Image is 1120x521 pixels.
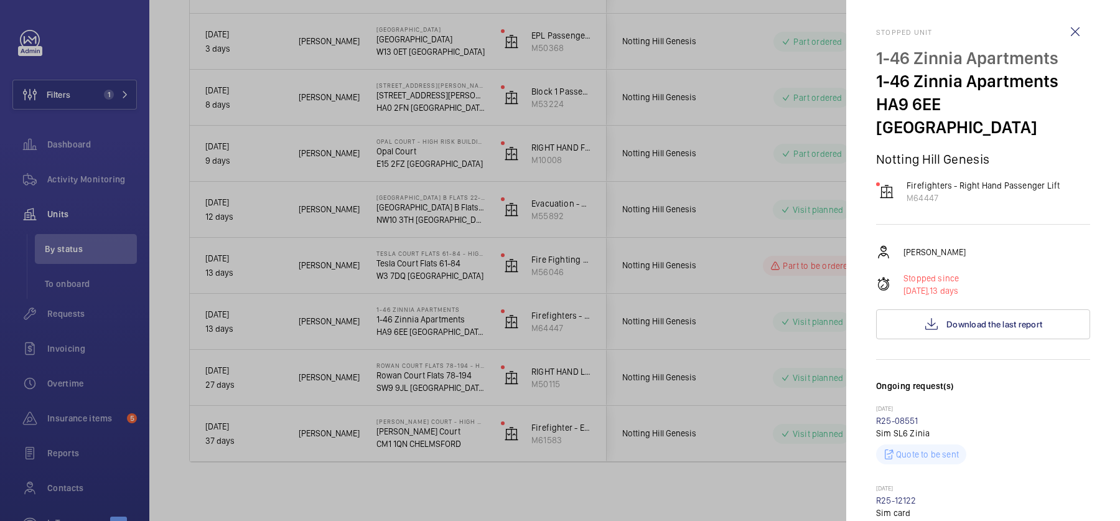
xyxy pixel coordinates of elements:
[876,93,1090,139] p: HA9 6EE [GEOGRAPHIC_DATA]
[903,284,959,297] p: 13 days
[876,309,1090,339] button: Download the last report
[903,246,966,258] p: [PERSON_NAME]
[907,179,1060,192] p: Firefighters - Right Hand Passenger Lift
[876,416,918,426] a: R25-08551
[946,319,1042,329] span: Download the last report
[876,151,1090,167] p: Notting Hill Genesis
[876,70,1090,93] p: 1-46 Zinnia Apartments
[876,427,1090,439] p: Sim SL6 Zinia
[876,495,917,505] a: R25-12122
[907,192,1060,204] p: M64447
[876,484,1090,494] p: [DATE]
[903,272,959,284] p: Stopped since
[903,286,930,296] span: [DATE],
[876,507,1090,519] p: Sim card
[879,184,894,199] img: elevator.svg
[876,380,1090,405] h3: Ongoing request(s)
[896,448,959,461] p: Quote to be sent
[876,405,1090,415] p: [DATE]
[876,47,1090,70] p: 1-46 Zinnia Apartments
[876,28,1090,37] h2: Stopped unit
